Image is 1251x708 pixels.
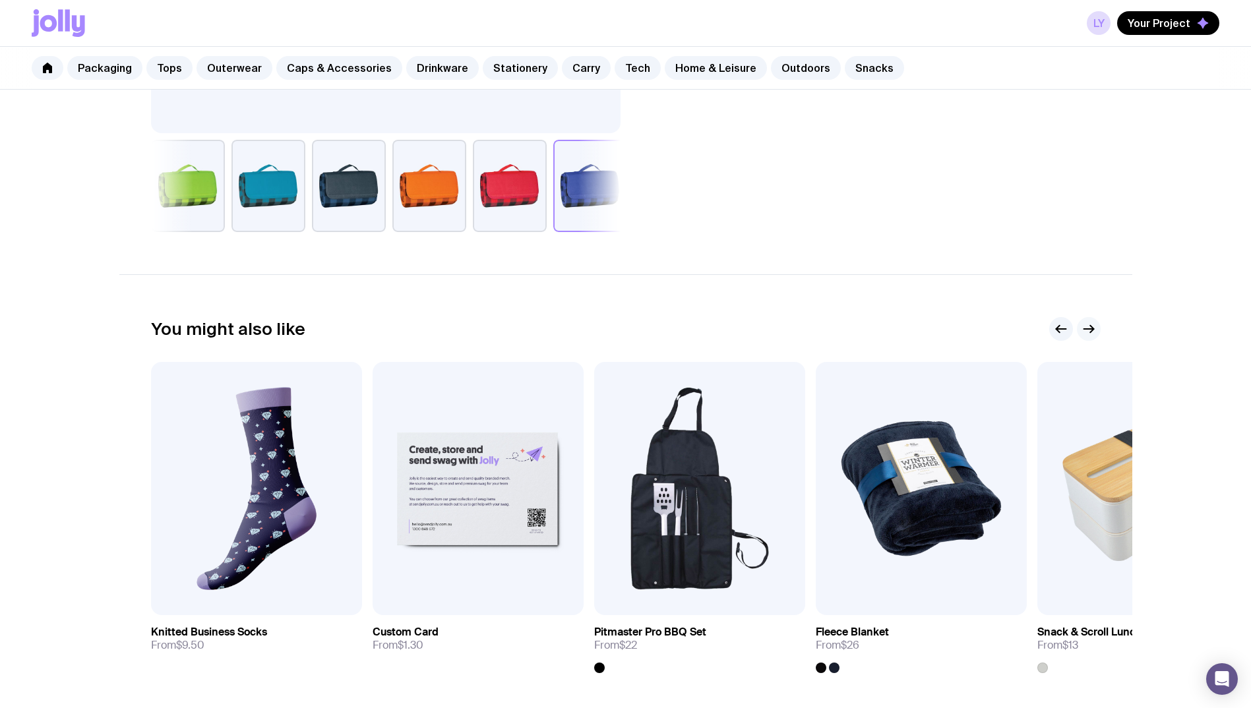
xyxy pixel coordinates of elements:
a: Knitted Business SocksFrom$9.50 [151,615,362,663]
span: $26 [841,638,859,652]
a: Snack & Scroll Lunch BoxFrom$13 [1037,615,1248,673]
a: Fleece BlanketFrom$26 [816,615,1027,673]
h3: Knitted Business Socks [151,626,267,639]
h3: Fleece Blanket [816,626,889,639]
a: Tech [615,56,661,80]
span: From [151,639,204,652]
a: Packaging [67,56,142,80]
button: Your Project [1117,11,1219,35]
a: Outerwear [197,56,272,80]
span: From [373,639,423,652]
a: Stationery [483,56,558,80]
span: From [594,639,637,652]
a: Snacks [845,56,904,80]
h3: Snack & Scroll Lunch Box [1037,626,1164,639]
a: LY [1087,11,1111,35]
a: Pitmaster Pro BBQ SetFrom$22 [594,615,805,673]
a: Caps & Accessories [276,56,402,80]
span: $13 [1062,638,1078,652]
span: From [1037,639,1078,652]
div: Open Intercom Messenger [1206,663,1238,695]
a: Drinkware [406,56,479,80]
a: Custom CardFrom$1.30 [373,615,584,663]
h3: Custom Card [373,626,439,639]
span: From [816,639,859,652]
a: Tops [146,56,193,80]
h2: You might also like [151,319,305,339]
a: Outdoors [771,56,841,80]
span: $22 [619,638,637,652]
h3: Pitmaster Pro BBQ Set [594,626,706,639]
span: Your Project [1128,16,1190,30]
a: Home & Leisure [665,56,767,80]
a: Carry [562,56,611,80]
span: $9.50 [176,638,204,652]
span: $1.30 [398,638,423,652]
